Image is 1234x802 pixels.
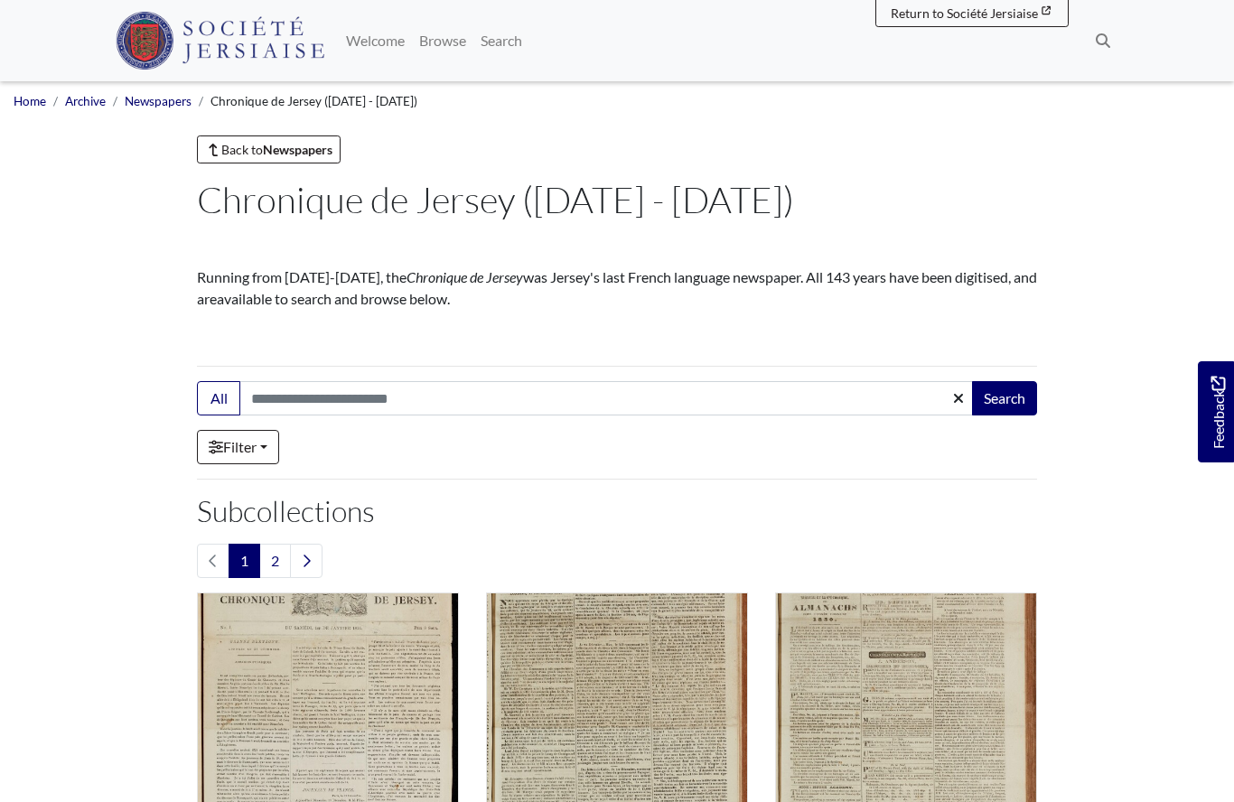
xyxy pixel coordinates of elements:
a: Home [14,94,46,108]
a: Would you like to provide feedback? [1198,361,1234,462]
li: Previous page [197,544,229,578]
h2: Subcollections [197,494,1037,528]
img: Société Jersiaise [116,12,324,70]
em: Chronique de Jersey [407,268,523,285]
a: Welcome [339,23,412,59]
a: Back toNewspapers [197,135,341,163]
a: Goto page 2 [259,544,291,578]
a: Next page [290,544,323,578]
span: Feedback [1207,376,1229,449]
a: Newspapers [125,94,192,108]
span: Goto page 1 [229,544,260,578]
h1: Chronique de Jersey ([DATE] - [DATE]) [197,178,1037,221]
button: All [197,381,240,415]
a: Search [473,23,529,59]
a: Société Jersiaise logo [116,7,324,74]
nav: pagination [197,544,1037,578]
span: Return to Société Jersiaise [891,5,1038,21]
button: Search [972,381,1037,415]
strong: Newspapers [263,142,332,157]
a: Filter [197,430,279,464]
p: Running from [DATE]-[DATE], the was Jersey's last French language newspaper. All 143 years have b... [197,266,1037,310]
a: Browse [412,23,473,59]
input: Search this collection... [239,381,974,415]
a: Archive [65,94,106,108]
span: Chronique de Jersey ([DATE] - [DATE]) [210,94,417,108]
